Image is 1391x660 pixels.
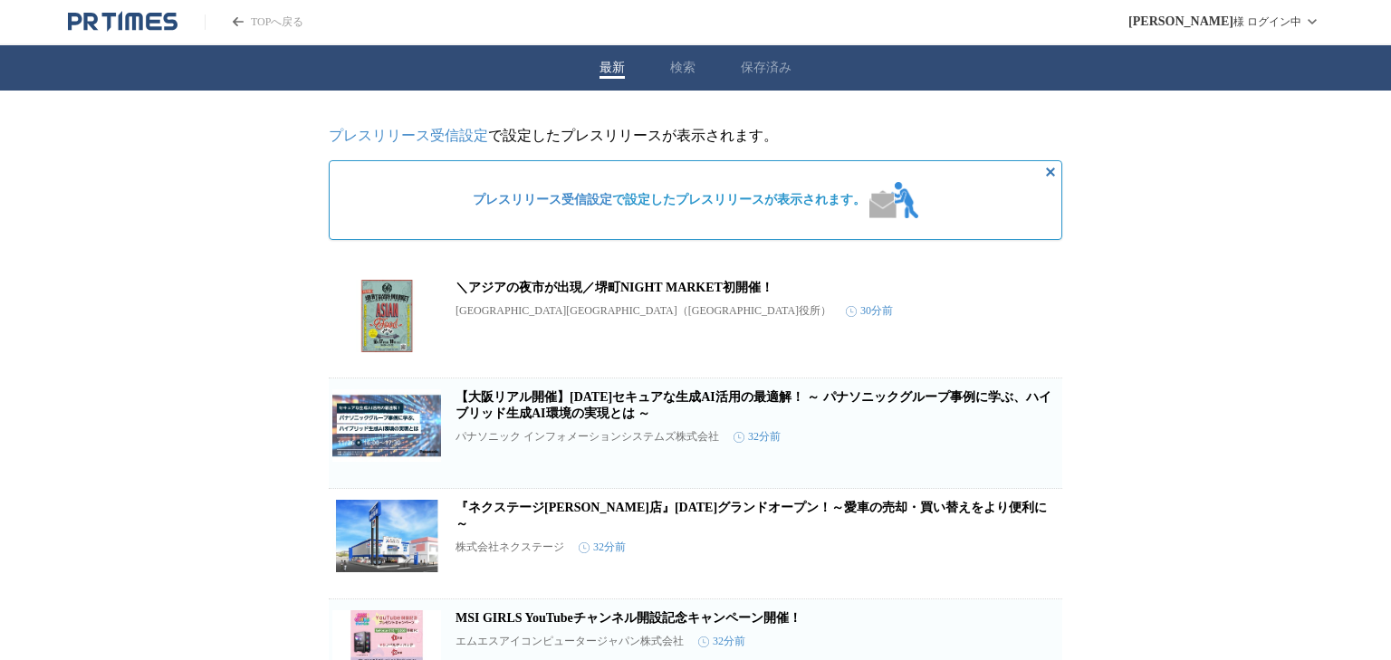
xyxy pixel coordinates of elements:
[734,429,781,445] time: 32分前
[473,193,612,206] a: プレスリリース受信設定
[329,127,1062,146] p: で設定したプレスリリースが表示されます。
[670,60,695,76] button: 検索
[456,540,564,555] p: 株式会社ネクステージ
[846,303,893,319] time: 30分前
[741,60,791,76] button: 保存済み
[205,14,303,30] a: PR TIMESのトップページはこちら
[456,501,1047,531] a: 『ネクステージ[PERSON_NAME]店』[DATE]グランドオープン！～愛車の売却・買い替えをより便利に～
[456,429,719,445] p: パナソニック インフォメーションシステムズ株式会社
[456,303,831,319] p: [GEOGRAPHIC_DATA][GEOGRAPHIC_DATA]（[GEOGRAPHIC_DATA]役所）
[332,500,441,572] img: 『ネクステージ福岡早良店』10月25日（土）グランドオープン！～愛車の売却・買い替えをより便利に～
[68,11,177,33] a: PR TIMESのトップページはこちら
[456,611,801,625] a: MSI GIRLS YouTubeチャンネル開設記念キャンペーン開催！
[332,389,441,462] img: 【大阪リアル開催】11/26（水）セキュアな生成AI活用の最適解！ ～ パナソニックグループ事例に学ぶ、ハイブリッド生成AI環境の実現とは ～
[332,280,441,352] img: ＼アジアの夜市が出現／堺町NIGHT MARKET初開催！
[1040,161,1061,183] button: 非表示にする
[473,192,866,208] span: で設定したプレスリリースが表示されます。
[579,540,626,555] time: 32分前
[456,634,684,649] p: エムエスアイコンピュータージャパン株式会社
[456,281,773,294] a: ＼アジアの夜市が出現／堺町NIGHT MARKET初開催！
[456,390,1051,420] a: 【大阪リアル開催】[DATE]セキュアな生成AI活用の最適解！ ～ パナソニックグループ事例に学ぶ、ハイブリッド生成AI環境の実現とは ～
[1128,14,1233,29] span: [PERSON_NAME]
[698,634,745,649] time: 32分前
[329,128,488,143] a: プレスリリース受信設定
[600,60,625,76] button: 最新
